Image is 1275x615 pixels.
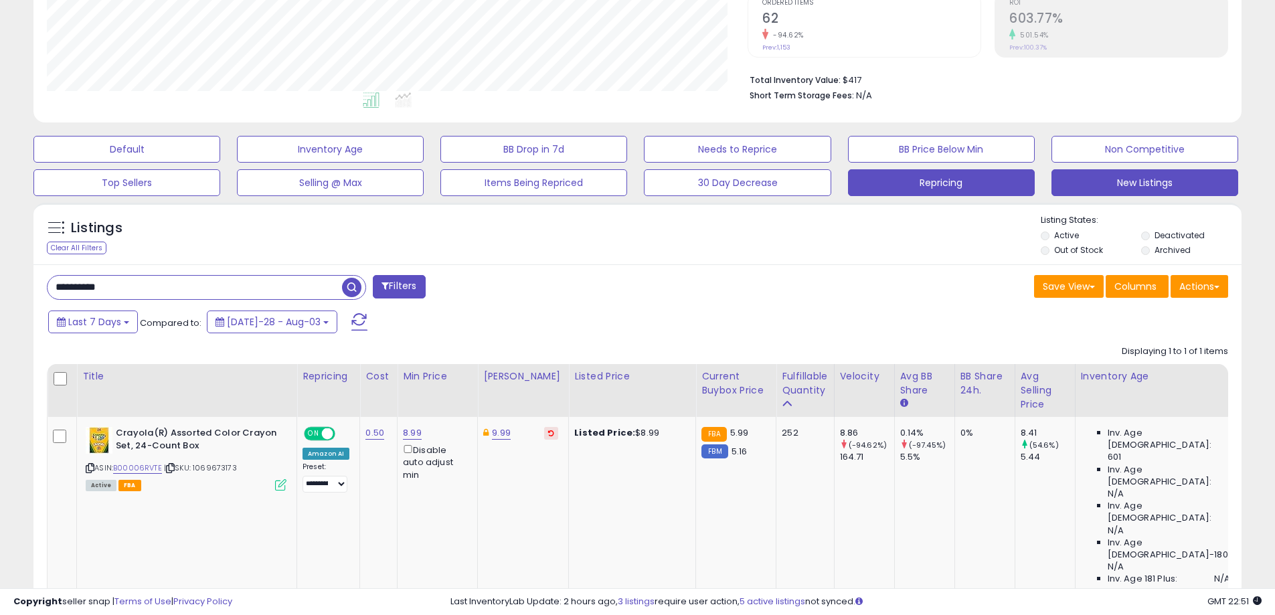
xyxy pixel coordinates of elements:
small: 501.54% [1015,30,1049,40]
button: Top Sellers [33,169,220,196]
small: -94.62% [768,30,804,40]
button: Actions [1171,275,1228,298]
button: BB Price Below Min [848,136,1035,163]
button: Selling @ Max [237,169,424,196]
button: New Listings [1051,169,1238,196]
h2: 62 [762,11,981,29]
span: Inv. Age [DEMOGRAPHIC_DATA]-180: [1108,537,1230,561]
span: All listings currently available for purchase on Amazon [86,480,116,491]
div: 8.41 [1021,427,1075,439]
div: Avg Selling Price [1021,369,1070,412]
button: Non Competitive [1051,136,1238,163]
button: Repricing [848,169,1035,196]
small: Avg BB Share. [900,398,908,410]
span: Inv. Age 181 Plus: [1108,573,1178,585]
div: Last InventoryLab Update: 2 hours ago, require user action, not synced. [450,596,1262,608]
span: [DATE]-28 - Aug-03 [227,315,321,329]
div: 5.5% [900,451,954,463]
label: Active [1054,230,1079,241]
span: FBA [118,480,141,491]
span: Inv. Age [DEMOGRAPHIC_DATA]: [1108,427,1230,451]
div: Inventory Age [1081,369,1235,383]
button: Needs to Reprice [644,136,831,163]
div: 0% [960,427,1005,439]
button: Default [33,136,220,163]
span: Inv. Age [DEMOGRAPHIC_DATA]: [1108,500,1230,524]
span: N/A [1108,488,1124,500]
div: Fulfillable Quantity [782,369,828,398]
span: N/A [1108,525,1124,537]
span: N/A [856,89,872,102]
a: 9.99 [492,426,511,440]
span: OFF [333,428,355,440]
small: Prev: 100.37% [1009,43,1047,52]
button: 30 Day Decrease [644,169,831,196]
span: 5.99 [730,426,749,439]
span: | SKU: 1069673173 [164,462,237,473]
div: Min Price [403,369,472,383]
a: Terms of Use [114,595,171,608]
b: Crayola(R) Assorted Color Crayon Set, 24-Count Box [116,427,278,455]
div: Displaying 1 to 1 of 1 items [1122,345,1228,358]
div: 8.86 [840,427,894,439]
small: (-94.62%) [849,440,887,450]
h2: 603.77% [1009,11,1227,29]
div: Cost [365,369,392,383]
label: Deactivated [1155,230,1205,241]
span: Inv. Age [DEMOGRAPHIC_DATA]: [1108,464,1230,488]
span: Columns [1114,280,1157,293]
small: FBA [701,427,726,442]
span: N/A [1108,561,1124,573]
div: Clear All Filters [47,242,106,254]
div: Avg BB Share [900,369,949,398]
small: (54.6%) [1029,440,1059,450]
div: $8.99 [574,427,685,439]
small: Prev: 1,153 [762,43,790,52]
span: 601 [1108,451,1121,463]
div: BB Share 24h. [960,369,1009,398]
a: 5 active listings [740,595,805,608]
div: Title [82,369,291,383]
span: Last 7 Days [68,315,121,329]
p: Listing States: [1041,214,1242,227]
button: [DATE]-28 - Aug-03 [207,311,337,333]
small: (-97.45%) [909,440,946,450]
label: Archived [1155,244,1191,256]
button: Filters [373,275,425,298]
li: $417 [750,71,1218,87]
div: 164.71 [840,451,894,463]
span: ON [305,428,322,440]
div: Disable auto adjust min [403,442,467,481]
a: Privacy Policy [173,595,232,608]
span: N/A [1214,573,1230,585]
button: Last 7 Days [48,311,138,333]
div: Preset: [303,462,349,493]
div: Amazon AI [303,448,349,460]
button: Save View [1034,275,1104,298]
button: Inventory Age [237,136,424,163]
img: 519yMngx0GL._SL40_.jpg [86,427,112,454]
div: Listed Price [574,369,690,383]
a: 3 listings [618,595,655,608]
button: BB Drop in 7d [440,136,627,163]
div: seller snap | | [13,596,232,608]
a: B00006RVTE [113,462,162,474]
div: Current Buybox Price [701,369,770,398]
h5: Listings [71,219,122,238]
div: Velocity [840,369,889,383]
label: Out of Stock [1054,244,1103,256]
span: Compared to: [140,317,201,329]
strong: Copyright [13,595,62,608]
a: 0.50 [365,426,384,440]
b: Short Term Storage Fees: [750,90,854,101]
button: Items Being Repriced [440,169,627,196]
div: [PERSON_NAME] [483,369,563,383]
b: Listed Price: [574,426,635,439]
div: 0.14% [900,427,954,439]
span: 5.16 [732,445,748,458]
small: FBM [701,444,728,458]
span: 2025-08-11 22:51 GMT [1207,595,1262,608]
div: Repricing [303,369,354,383]
a: 8.99 [403,426,422,440]
div: 5.44 [1021,451,1075,463]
